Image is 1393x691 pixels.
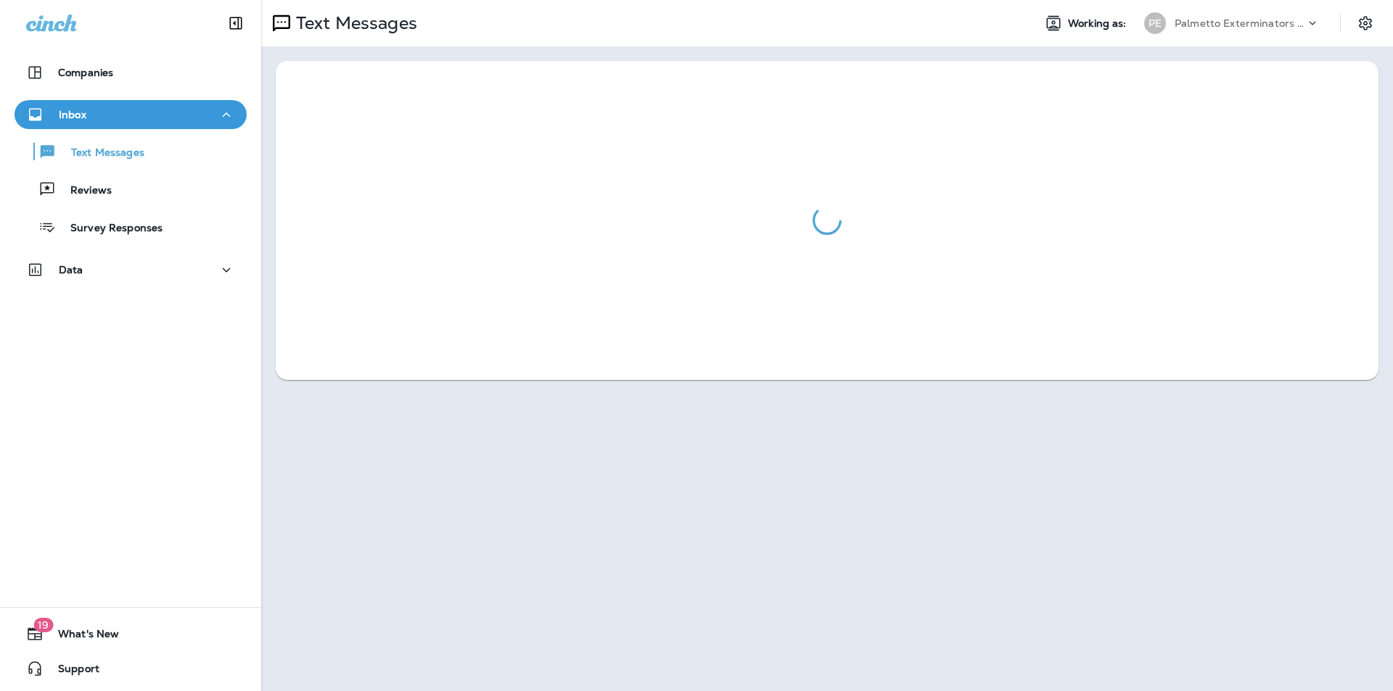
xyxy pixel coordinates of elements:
[33,618,53,632] span: 19
[15,100,247,129] button: Inbox
[15,654,247,683] button: Support
[56,222,163,236] p: Survey Responses
[15,58,247,87] button: Companies
[1068,17,1130,30] span: Working as:
[57,146,144,160] p: Text Messages
[1175,17,1305,29] p: Palmetto Exterminators LLC
[44,663,99,680] span: Support
[1352,10,1378,36] button: Settings
[58,67,113,78] p: Companies
[15,212,247,242] button: Survey Responses
[15,619,247,648] button: 19What's New
[215,9,256,38] button: Collapse Sidebar
[290,12,417,34] p: Text Messages
[15,136,247,167] button: Text Messages
[56,184,112,198] p: Reviews
[15,174,247,204] button: Reviews
[59,109,86,120] p: Inbox
[44,628,119,645] span: What's New
[15,255,247,284] button: Data
[1144,12,1166,34] div: PE
[59,264,83,276] p: Data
